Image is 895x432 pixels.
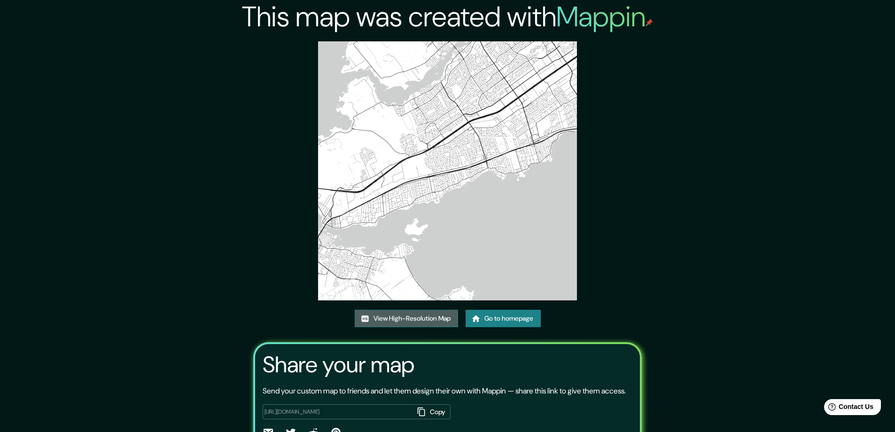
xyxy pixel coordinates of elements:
a: Go to homepage [466,310,541,327]
img: created-map [318,41,577,300]
h3: Share your map [263,352,414,378]
iframe: Help widget launcher [811,395,885,422]
a: View High-Resolution Map [355,310,458,327]
button: Copy [414,404,451,420]
p: Send your custom map to friends and let them design their own with Mappin — share this link to gi... [263,385,626,397]
img: mappin-pin [646,19,653,26]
